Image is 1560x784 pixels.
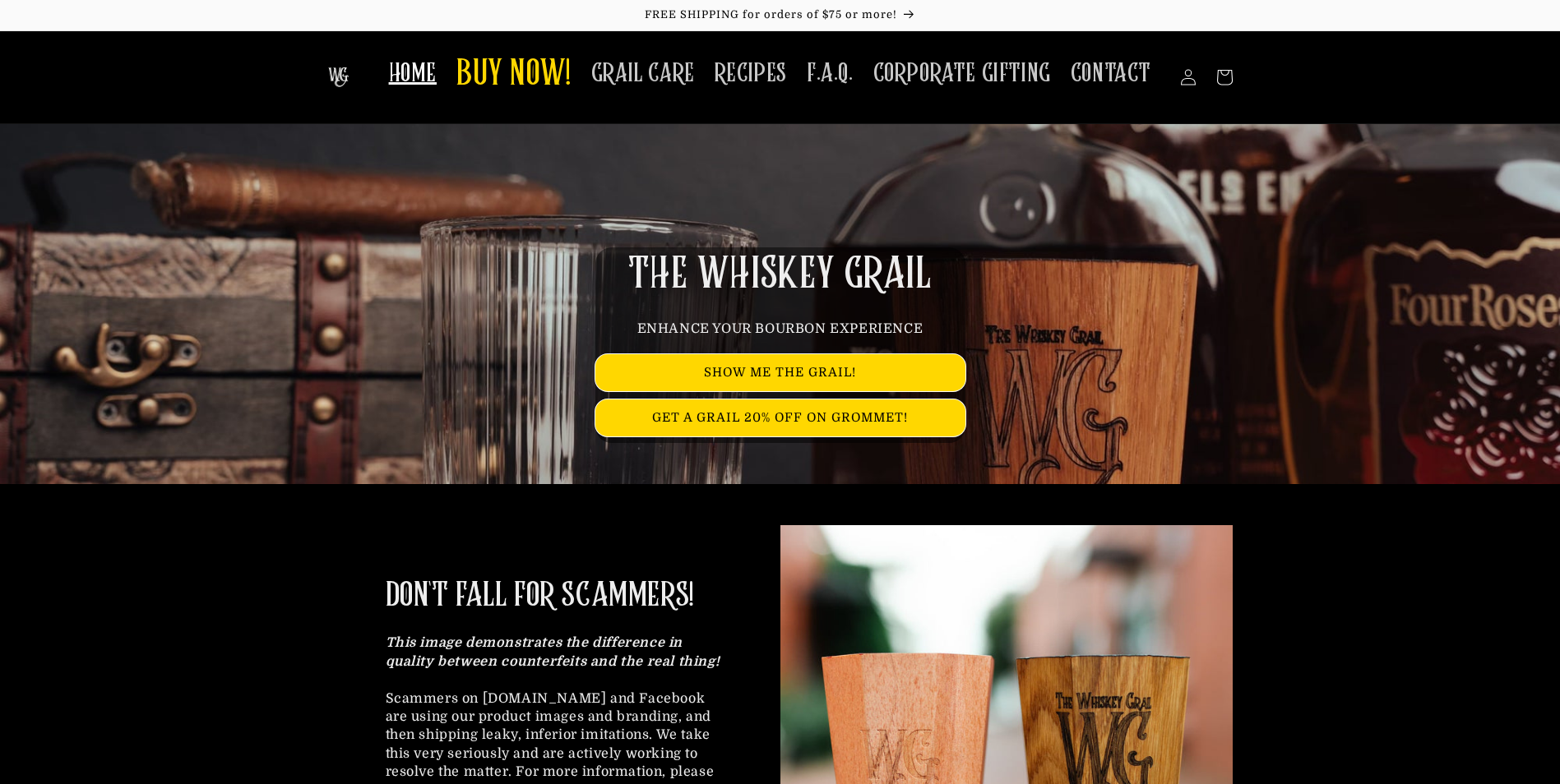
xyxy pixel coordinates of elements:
span: HOME [389,58,437,90]
a: SHOW ME THE GRAIL! [595,354,965,391]
span: CORPORATE GIFTING [873,58,1051,90]
a: HOME [379,48,447,99]
a: CONTACT [1061,48,1161,99]
a: GET A GRAIL 20% OFF ON GROMMET! [595,399,965,436]
img: The Whiskey Grail [328,67,349,87]
a: BUY NOW! [447,43,581,108]
span: BUY NOW! [456,53,572,98]
strong: This image demonstrates the difference in quality between counterfeits and the real thing! [386,635,720,668]
a: F.A.Q. [797,48,863,99]
p: FREE SHIPPING for orders of $75 or more! [16,8,1544,22]
span: THE WHISKEY GRAIL [628,253,931,296]
span: CONTACT [1071,58,1151,90]
a: RECIPES [705,48,797,99]
span: F.A.Q. [807,58,854,90]
h2: DON'T FALL FOR SCAMMERS! [386,574,694,617]
span: GRAIL CARE [591,58,695,90]
span: RECIPES [715,58,787,90]
a: GRAIL CARE [581,48,705,99]
span: ENHANCE YOUR BOURBON EXPERIENCE [637,321,924,336]
a: CORPORATE GIFTING [863,48,1061,99]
